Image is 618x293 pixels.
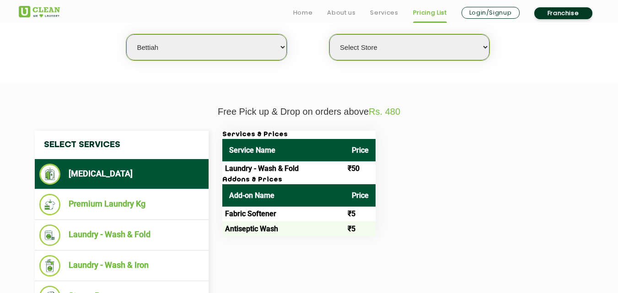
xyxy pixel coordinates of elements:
h3: Addons & Prices [222,176,376,184]
h3: Services & Prices [222,131,376,139]
th: Price [345,184,376,207]
td: Laundry - Wash & Fold [222,161,345,176]
li: Premium Laundry Kg [39,194,204,215]
img: UClean Laundry and Dry Cleaning [19,6,60,17]
td: Fabric Softener [222,207,345,221]
h4: Select Services [35,131,209,159]
li: [MEDICAL_DATA] [39,164,204,185]
td: ₹5 [345,221,376,236]
p: Free Pick up & Drop on orders above [19,107,600,117]
span: Rs. 480 [369,107,400,117]
th: Add-on Name [222,184,345,207]
a: Login/Signup [462,7,520,19]
img: Premium Laundry Kg [39,194,61,215]
li: Laundry - Wash & Fold [39,224,204,246]
img: Laundry - Wash & Fold [39,224,61,246]
a: Services [370,7,398,18]
img: Laundry - Wash & Iron [39,255,61,277]
th: Service Name [222,139,345,161]
a: Franchise [534,7,592,19]
li: Laundry - Wash & Iron [39,255,204,277]
td: Antiseptic Wash [222,221,345,236]
td: ₹50 [345,161,376,176]
td: ₹5 [345,207,376,221]
a: Pricing List [413,7,447,18]
img: Dry Cleaning [39,164,61,185]
a: About us [327,7,355,18]
a: Home [293,7,313,18]
th: Price [345,139,376,161]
